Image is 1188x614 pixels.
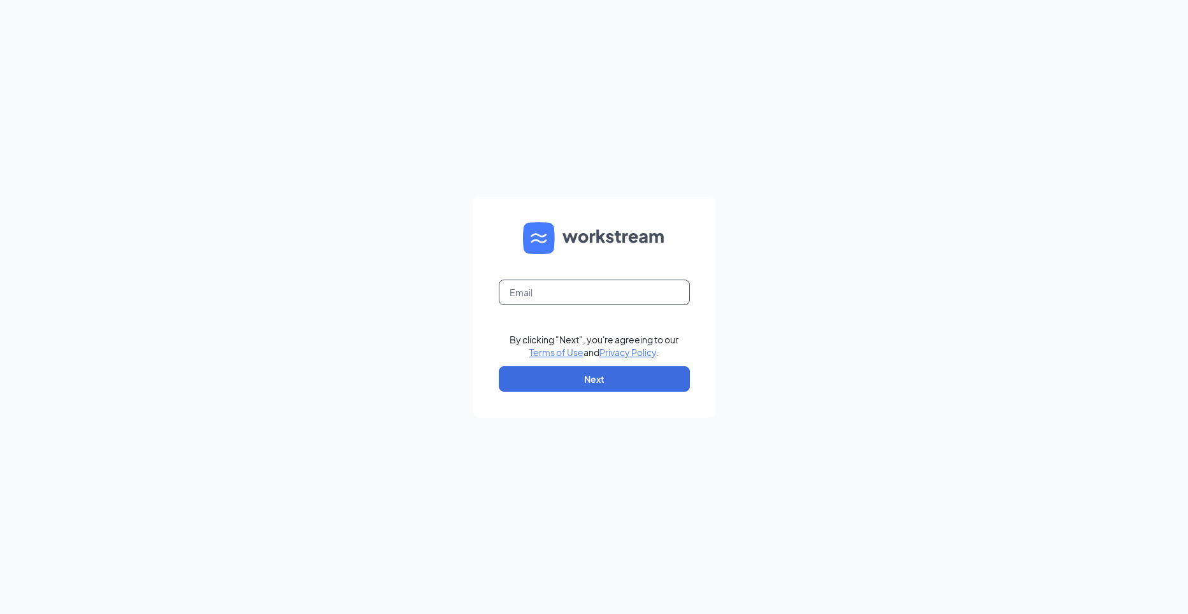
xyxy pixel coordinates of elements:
a: Terms of Use [529,346,583,358]
img: WS logo and Workstream text [523,222,666,254]
input: Email [499,280,690,305]
div: By clicking "Next", you're agreeing to our and . [510,333,678,359]
a: Privacy Policy [599,346,656,358]
button: Next [499,366,690,392]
